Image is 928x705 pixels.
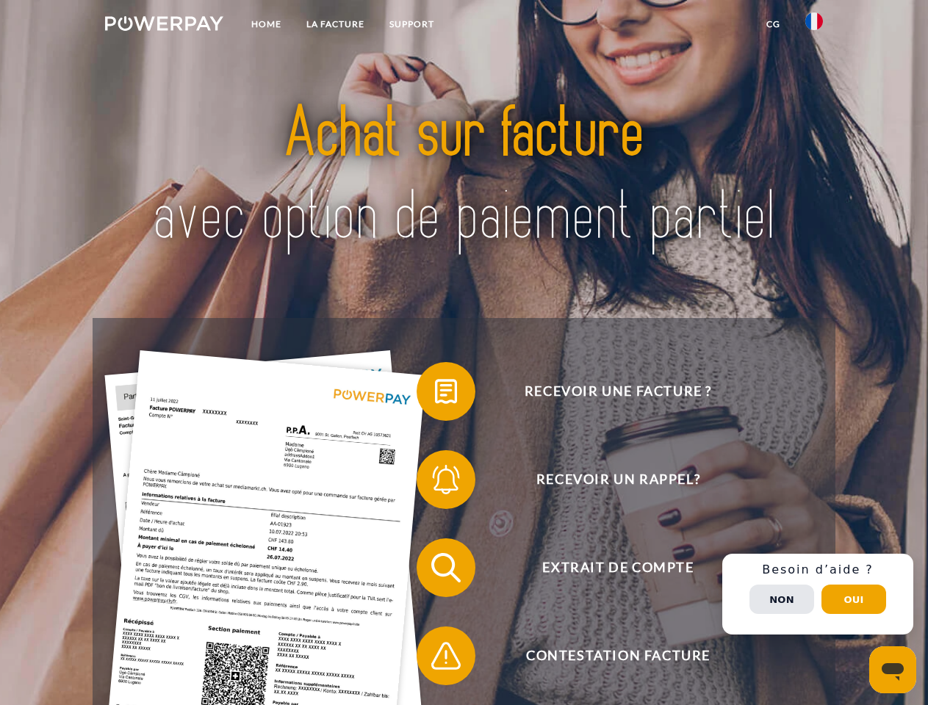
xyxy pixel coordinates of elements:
span: Extrait de compte [438,538,798,597]
img: qb_bill.svg [428,373,464,410]
a: Home [239,11,294,37]
span: Recevoir un rappel? [438,450,798,509]
a: LA FACTURE [294,11,377,37]
img: qb_search.svg [428,549,464,586]
button: Oui [821,585,886,614]
img: logo-powerpay-white.svg [105,16,223,31]
img: qb_bell.svg [428,461,464,498]
button: Extrait de compte [417,538,799,597]
button: Contestation Facture [417,626,799,685]
div: Schnellhilfe [722,554,913,634]
a: CG [754,11,793,37]
img: qb_warning.svg [428,637,464,674]
span: Contestation Facture [438,626,798,685]
iframe: Bouton de lancement de la fenêtre de messagerie [869,646,916,693]
button: Non [749,585,814,614]
img: fr [805,12,823,30]
button: Recevoir un rappel? [417,450,799,509]
span: Recevoir une facture ? [438,362,798,421]
h3: Besoin d’aide ? [731,563,904,577]
img: title-powerpay_fr.svg [140,70,788,281]
a: Support [377,11,447,37]
button: Recevoir une facture ? [417,362,799,421]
